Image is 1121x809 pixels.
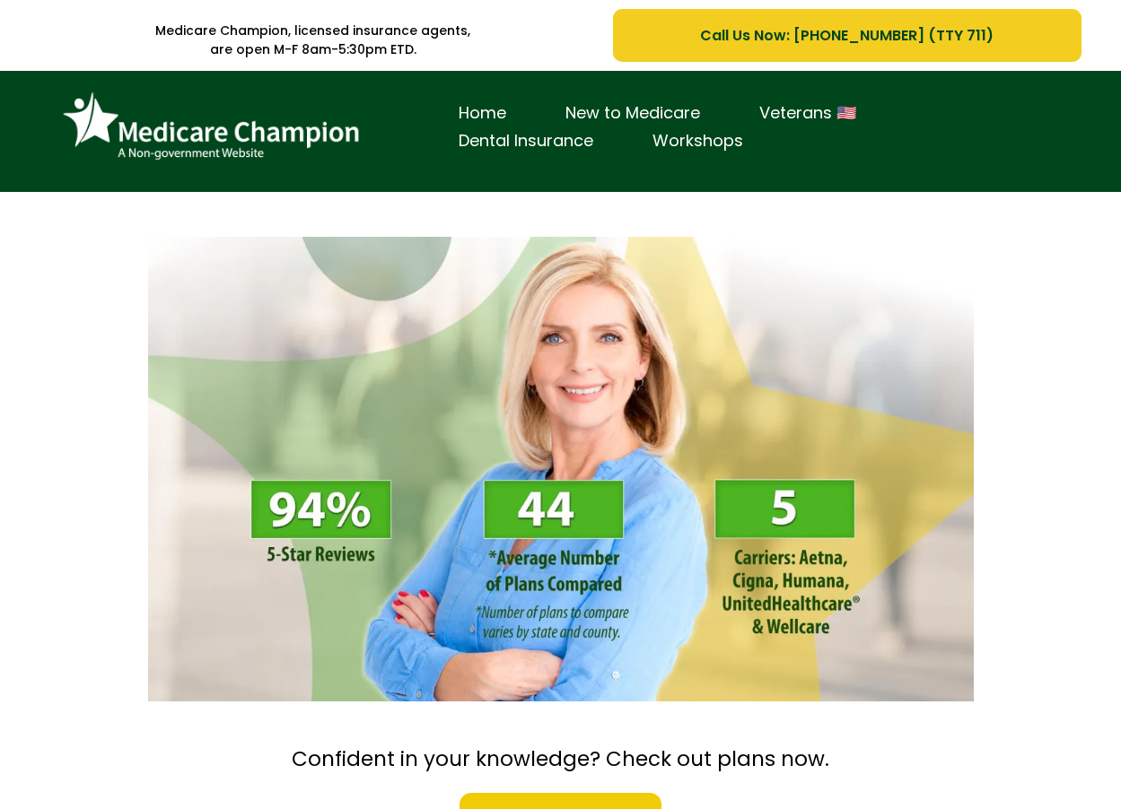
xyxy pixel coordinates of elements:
[139,746,983,773] h2: Confident in your knowledge? Check out plans now.
[613,9,1081,62] a: Call Us Now: 1-833-823-1990 (TTY 711)
[623,127,773,155] a: Workshops
[429,127,623,155] a: Dental Insurance
[730,100,886,127] a: Veterans 🇺🇸
[40,40,587,59] p: are open M-F 8am-5:30pm ETD.
[40,22,587,40] p: Medicare Champion, licensed insurance agents,
[429,100,536,127] a: Home
[700,24,994,47] span: Call Us Now: [PHONE_NUMBER] (TTY 711)
[54,84,368,170] img: Brand Logo
[536,100,730,127] a: New to Medicare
